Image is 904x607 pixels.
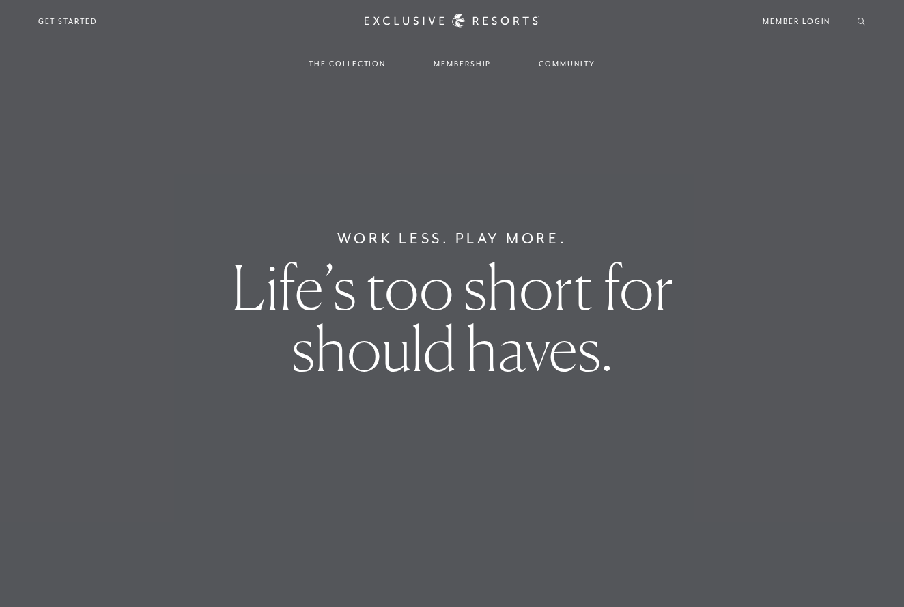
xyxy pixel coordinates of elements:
a: The Collection [295,44,399,83]
a: Get Started [38,15,98,27]
a: Community [525,44,608,83]
a: Member Login [763,15,830,27]
a: Membership [420,44,505,83]
h1: Life’s too short for should haves. [158,256,746,379]
h6: Work Less. Play More. [337,228,567,249]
